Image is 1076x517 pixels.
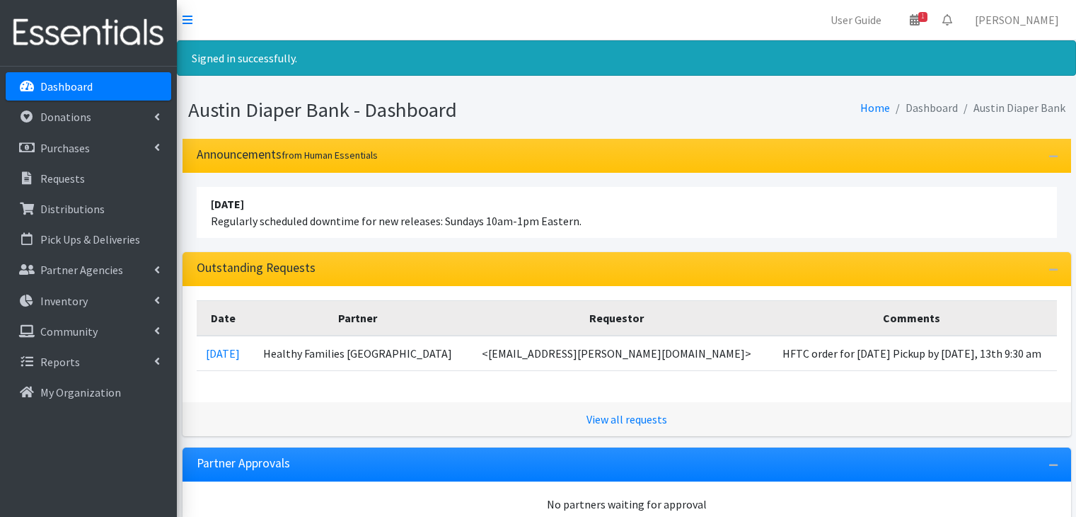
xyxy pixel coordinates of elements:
[6,256,171,284] a: Partner Agencies
[206,346,240,360] a: [DATE]
[40,79,93,93] p: Dashboard
[466,300,767,336] th: Requestor
[6,378,171,407] a: My Organization
[6,195,171,223] a: Distributions
[250,300,466,336] th: Partner
[6,225,171,254] a: Pick Ups & Deliveries
[890,98,958,118] li: Dashboard
[6,134,171,162] a: Purchases
[819,6,893,34] a: User Guide
[767,300,1057,336] th: Comments
[6,287,171,315] a: Inventory
[197,147,378,162] h3: Announcements
[197,261,316,275] h3: Outstanding Requests
[40,171,85,186] p: Requests
[40,110,91,124] p: Donations
[860,101,890,115] a: Home
[767,336,1057,371] td: HFTC order for [DATE] Pickup by [DATE], 13th 9:30 am
[964,6,1070,34] a: [PERSON_NAME]
[898,6,931,34] a: 1
[958,98,1065,118] li: Austin Diaper Bank
[40,263,123,277] p: Partner Agencies
[918,12,927,22] span: 1
[197,187,1057,238] li: Regularly scheduled downtime for new releases: Sundays 10am-1pm Eastern.
[40,324,98,339] p: Community
[6,164,171,193] a: Requests
[197,300,250,336] th: Date
[6,9,171,57] img: HumanEssentials
[197,496,1057,513] div: No partners waiting for approval
[40,355,80,369] p: Reports
[40,294,88,308] p: Inventory
[250,336,466,371] td: Healthy Families [GEOGRAPHIC_DATA]
[40,202,105,216] p: Distributions
[188,98,622,123] h1: Austin Diaper Bank - Dashboard
[6,348,171,376] a: Reports
[40,385,121,399] p: My Organization
[6,103,171,131] a: Donations
[282,149,378,161] small: from Human Essentials
[6,317,171,346] a: Community
[6,72,171,101] a: Dashboard
[177,40,1076,76] div: Signed in successfully.
[211,197,244,211] strong: [DATE]
[40,141,90,155] p: Purchases
[40,232,140,246] p: Pick Ups & Deliveries
[466,336,767,371] td: <[EMAIL_ADDRESS][PERSON_NAME][DOMAIN_NAME]>
[586,412,667,426] a: View all requests
[197,456,290,471] h3: Partner Approvals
